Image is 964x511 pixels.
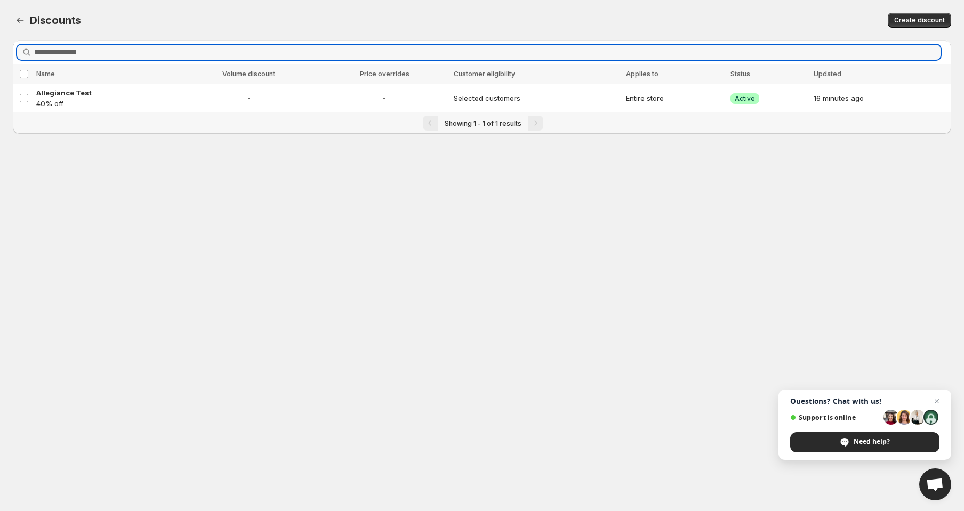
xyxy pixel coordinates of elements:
[322,93,447,103] span: -
[854,437,890,447] span: Need help?
[360,70,409,78] span: Price overrides
[626,70,658,78] span: Applies to
[730,70,750,78] span: Status
[790,432,939,452] span: Need help?
[735,94,755,103] span: Active
[13,112,951,134] nav: Pagination
[36,70,55,78] span: Name
[894,16,945,25] span: Create discount
[13,13,28,28] button: Back to dashboard
[222,70,275,78] span: Volume discount
[454,70,515,78] span: Customer eligibility
[36,87,176,98] a: Allegiance Test
[810,84,951,112] td: 16 minutes ago
[30,14,81,27] span: Discounts
[919,468,951,500] a: Open chat
[36,98,176,109] p: 40% off
[182,93,316,103] span: -
[790,413,880,421] span: Support is online
[814,70,841,78] span: Updated
[623,84,727,112] td: Entire store
[36,88,92,97] span: Allegiance Test
[888,13,951,28] button: Create discount
[451,84,623,112] td: Selected customers
[445,119,521,127] span: Showing 1 - 1 of 1 results
[790,397,939,405] span: Questions? Chat with us!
